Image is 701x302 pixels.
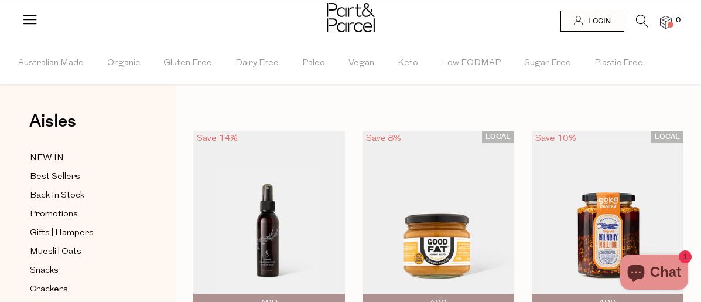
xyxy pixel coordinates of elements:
a: Back In Stock [30,188,136,203]
div: Save 10% [532,131,580,147]
span: NEW IN [30,151,64,165]
span: 0 [673,15,683,26]
a: NEW IN [30,151,136,165]
span: Keto [398,43,418,84]
a: Aisles [29,113,76,142]
span: Gluten Free [163,43,212,84]
img: Part&Parcel [327,3,375,32]
div: Save 8% [363,131,405,147]
span: Best Sellers [30,170,80,184]
span: Plastic Free [594,43,643,84]
span: Australian Made [18,43,84,84]
a: Gifts | Hampers [30,226,136,240]
a: Muesli | Oats [30,245,136,259]
span: LOCAL [651,131,683,143]
span: Paleo [302,43,325,84]
span: Low FODMAP [442,43,501,84]
a: Snacks [30,263,136,278]
a: Best Sellers [30,169,136,184]
a: Promotions [30,207,136,222]
div: Save 14% [193,131,241,147]
span: Aisles [29,108,76,134]
span: Gifts | Hampers [30,226,94,240]
a: Login [560,11,624,32]
span: Organic [107,43,140,84]
span: Promotions [30,208,78,222]
span: Snacks [30,264,59,278]
span: Sugar Free [524,43,571,84]
span: Muesli | Oats [30,245,81,259]
a: Crackers [30,282,136,297]
span: Dairy Free [235,43,279,84]
span: LOCAL [482,131,514,143]
span: Crackers [30,283,68,297]
span: Vegan [348,43,374,84]
span: Login [585,16,611,26]
span: Back In Stock [30,189,84,203]
a: 0 [660,16,672,28]
inbox-online-store-chat: Shopify online store chat [617,255,692,293]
